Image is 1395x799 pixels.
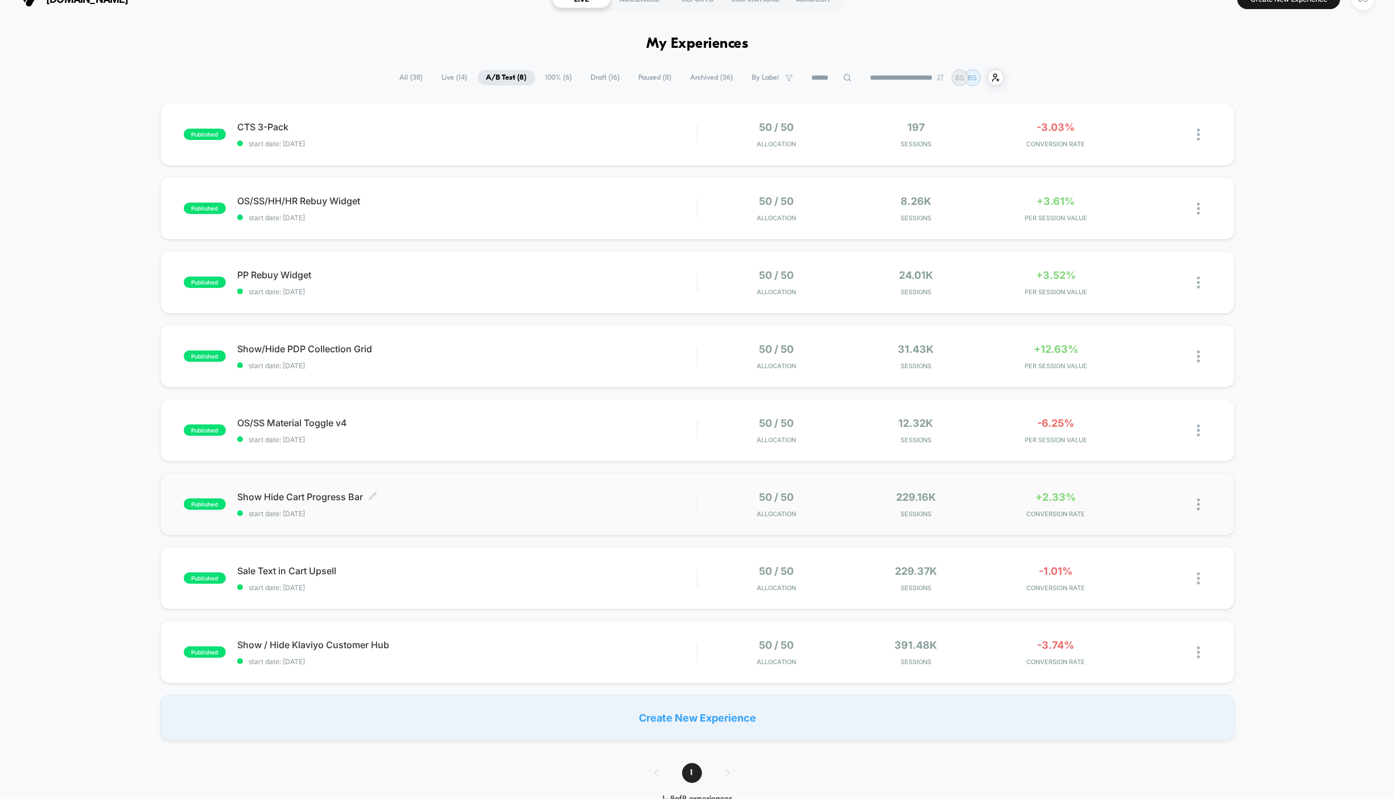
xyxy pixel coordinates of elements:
span: 1 [682,763,702,783]
span: 50 / 50 [759,121,794,133]
span: 197 [907,121,925,133]
span: Sessions [849,288,983,296]
span: start date: [DATE] [237,509,697,518]
span: OS/SS/HH/HR Rebuy Widget [237,195,697,207]
span: +2.33% [1035,491,1076,503]
div: Create New Experience [160,695,1235,740]
span: Sale Text in Cart Upsell [237,565,697,576]
span: By Label [752,73,779,82]
span: published [184,573,226,584]
span: PER SESSION VALUE [989,214,1123,222]
img: close [1197,129,1200,141]
span: Allocation [757,658,796,666]
span: -3.03% [1037,121,1075,133]
span: start date: [DATE] [237,583,697,592]
img: close [1197,646,1200,658]
img: end [937,74,944,81]
span: PER SESSION VALUE [989,362,1123,370]
span: Allocation [757,436,796,444]
span: start date: [DATE] [237,657,697,666]
span: published [184,129,226,140]
span: CTS 3-Pack [237,121,697,133]
span: PER SESSION VALUE [989,288,1123,296]
img: close [1197,351,1200,363]
span: start date: [DATE] [237,139,697,148]
span: Sessions [849,140,983,148]
span: Show Hide Cart Progress Bar [237,491,697,503]
span: CONVERSION RATE [989,140,1123,148]
span: start date: [DATE] [237,361,697,370]
span: 391.48k [895,639,938,651]
span: Sessions [849,436,983,444]
span: 24.01k [899,269,933,281]
span: 229.16k [896,491,936,503]
span: Show/Hide PDP Collection Grid [237,343,697,355]
span: 50 / 50 [759,565,794,577]
span: 50 / 50 [759,195,794,207]
span: 50 / 50 [759,417,794,429]
span: A/B Test ( 8 ) [478,70,535,85]
span: published [184,499,226,510]
span: Sessions [849,584,983,592]
span: 31.43k [898,343,934,355]
span: 50 / 50 [759,491,794,503]
span: Sessions [849,658,983,666]
span: Show / Hide Klaviyo Customer Hub [237,639,697,650]
span: Allocation [757,140,796,148]
span: 50 / 50 [759,343,794,355]
span: Allocation [757,288,796,296]
span: 12.32k [899,417,934,429]
span: Allocation [757,510,796,518]
p: BS [968,73,977,82]
span: +12.63% [1034,343,1078,355]
img: close [1197,277,1200,289]
span: Allocation [757,362,796,370]
span: +3.52% [1036,269,1076,281]
img: close [1197,499,1200,510]
span: -6.25% [1037,417,1074,429]
span: Allocation [757,214,796,222]
span: start date: [DATE] [237,213,697,222]
span: published [184,425,226,436]
span: start date: [DATE] [237,435,697,444]
span: CONVERSION RATE [989,510,1123,518]
span: Sessions [849,510,983,518]
span: Paused ( 8 ) [630,70,680,85]
span: CONVERSION RATE [989,658,1123,666]
span: -1.01% [1039,565,1072,577]
span: PER SESSION VALUE [989,436,1123,444]
span: PP Rebuy Widget [237,269,697,281]
span: 50 / 50 [759,639,794,651]
span: All ( 38 ) [391,70,432,85]
p: BS [955,73,964,82]
span: Draft ( 16 ) [583,70,629,85]
span: published [184,646,226,658]
img: close [1197,203,1200,215]
span: Sessions [849,362,983,370]
span: Archived ( 36 ) [682,70,742,85]
img: close [1197,425,1200,436]
h1: My Experiences [647,36,749,52]
span: 50 / 50 [759,269,794,281]
span: 100% ( 6 ) [537,70,581,85]
span: -3.74% [1037,639,1074,651]
span: Sessions [849,214,983,222]
span: 8.26k [901,195,931,207]
span: OS/SS Material Toggle v4 [237,417,697,429]
span: +3.61% [1037,195,1075,207]
span: start date: [DATE] [237,287,697,296]
span: published [184,203,226,214]
span: CONVERSION RATE [989,584,1123,592]
span: Live ( 14 ) [434,70,476,85]
span: Allocation [757,584,796,592]
span: 229.37k [895,565,937,577]
span: published [184,277,226,288]
img: close [1197,573,1200,584]
span: published [184,351,226,362]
